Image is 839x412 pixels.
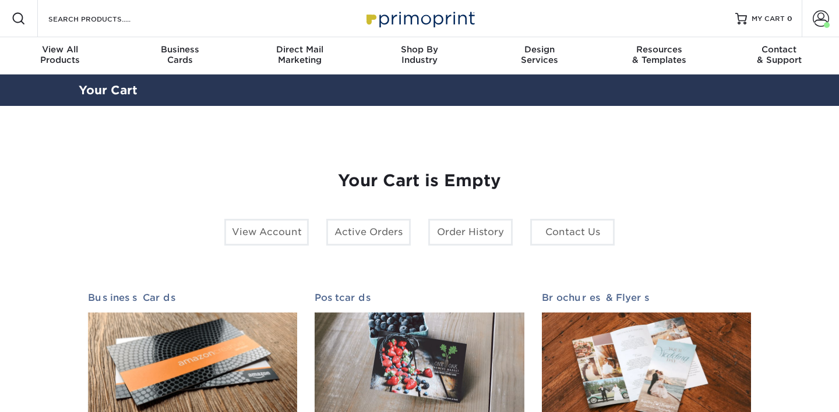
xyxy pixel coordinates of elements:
[88,171,751,191] h1: Your Cart is Empty
[600,44,720,55] span: Resources
[719,37,839,74] a: Contact& Support
[752,14,785,24] span: MY CART
[239,37,359,74] a: Direct MailMarketing
[600,44,720,65] div: & Templates
[787,15,792,23] span: 0
[239,44,359,55] span: Direct Mail
[239,44,359,65] div: Marketing
[88,292,297,303] h2: Business Cards
[120,44,240,65] div: Cards
[315,292,524,303] h2: Postcards
[600,37,720,74] a: Resources& Templates
[359,37,480,74] a: Shop ByIndustry
[326,219,411,246] a: Active Orders
[480,44,600,55] span: Design
[47,12,161,26] input: SEARCH PRODUCTS.....
[224,219,309,246] a: View Account
[120,37,240,74] a: BusinessCards
[359,44,480,55] span: Shop By
[480,37,600,74] a: DesignServices
[542,292,751,303] h2: Brochures & Flyers
[530,219,615,246] a: Contact Us
[480,44,600,65] div: Services
[79,83,138,97] a: Your Cart
[120,44,240,55] span: Business
[361,6,478,31] img: Primoprint
[719,44,839,55] span: Contact
[719,44,839,65] div: & Support
[428,219,513,246] a: Order History
[359,44,480,65] div: Industry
